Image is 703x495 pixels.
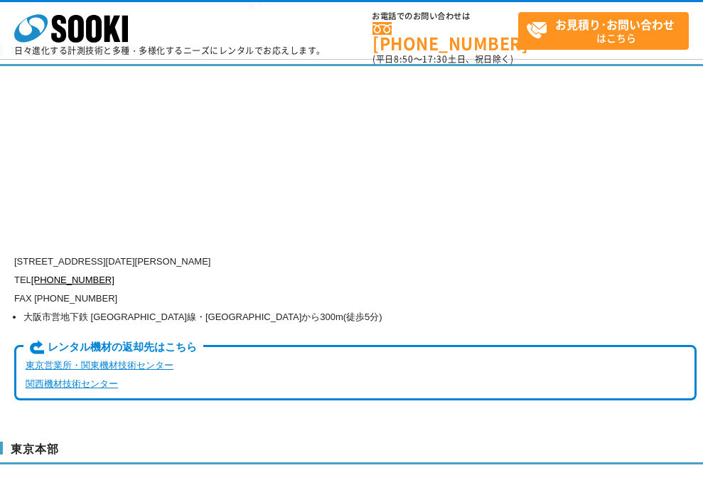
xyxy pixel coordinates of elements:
li: 大阪市営地下鉄 [GEOGRAPHIC_DATA]線・[GEOGRAPHIC_DATA]から300m(徒歩5分) [23,308,697,326]
a: 東京営業所・関東機材技術センター [26,360,173,371]
span: レンタル機材の返却先はこちら [23,340,203,356]
p: 日々進化する計測技術と多種・多様化するニーズにレンタルでお応えします。 [14,46,326,55]
span: (平日 ～ 土日、祝日除く) [372,53,513,65]
span: お電話でのお問い合わせは [372,12,518,21]
a: お見積り･お問い合わせはこちら [518,12,689,50]
a: 関西機材技術センター [26,378,118,389]
a: [PHONE_NUMBER] [31,275,114,285]
strong: お見積り･お問い合わせ [555,16,675,33]
span: 17:30 [422,53,448,65]
p: TEL [14,271,697,289]
p: [STREET_ADDRESS][DATE][PERSON_NAME] [14,252,697,271]
p: FAX [PHONE_NUMBER] [14,289,697,308]
span: はこちら [526,13,688,48]
a: [PHONE_NUMBER] [372,22,518,51]
span: 8:50 [394,53,414,65]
